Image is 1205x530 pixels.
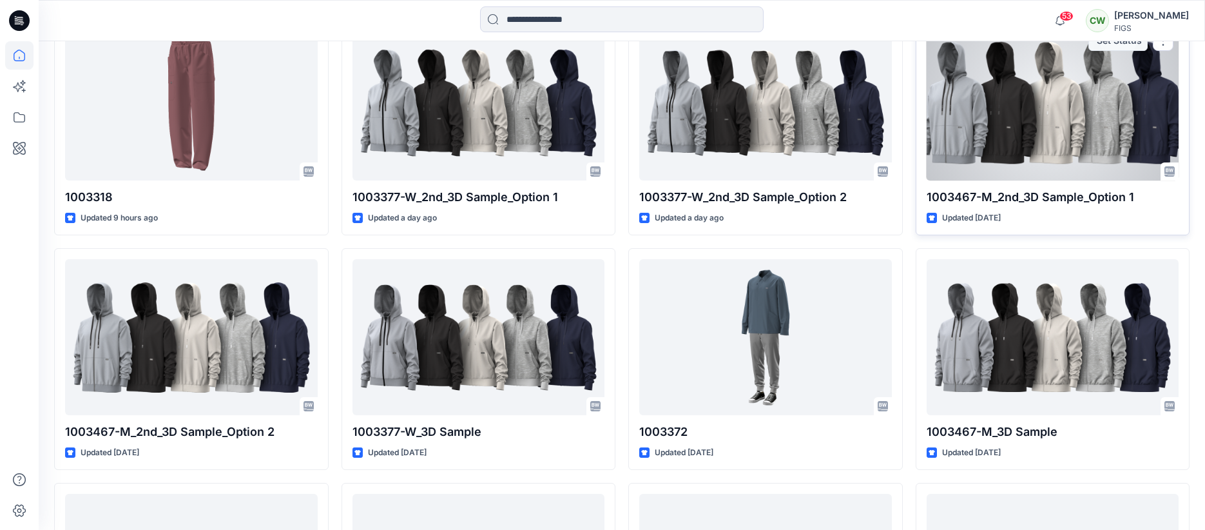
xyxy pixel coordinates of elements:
p: 1003377-W_3D Sample [352,423,605,441]
p: 1003318 [65,188,318,206]
p: 1003467-M_3D Sample [927,423,1179,441]
a: 1003467-M_3D Sample [927,259,1179,415]
p: Updated [DATE] [368,446,427,460]
a: 1003377-W_3D Sample [352,259,605,415]
a: 1003467-M_2nd_3D Sample_Option 1 [927,25,1179,181]
p: Updated 9 hours ago [81,211,158,225]
a: 1003377-W_2nd_3D Sample_Option 1 [352,25,605,181]
p: 1003467-M_2nd_3D Sample_Option 2 [65,423,318,441]
p: Updated [DATE] [655,446,713,460]
p: 1003377-W_2nd_3D Sample_Option 2 [639,188,892,206]
span: 53 [1059,11,1074,21]
p: 1003372 [639,423,892,441]
p: Updated [DATE] [81,446,139,460]
p: 1003377-W_2nd_3D Sample_Option 1 [352,188,605,206]
p: Updated [DATE] [942,211,1001,225]
a: 1003318 [65,25,318,181]
p: Updated a day ago [368,211,437,225]
p: Updated [DATE] [942,446,1001,460]
p: 1003467-M_2nd_3D Sample_Option 1 [927,188,1179,206]
div: FIGS [1114,23,1189,33]
a: 1003377-W_2nd_3D Sample_Option 2 [639,25,892,181]
div: CW [1086,9,1109,32]
a: 1003467-M_2nd_3D Sample_Option 2 [65,259,318,415]
a: 1003372 [639,259,892,415]
div: [PERSON_NAME] [1114,8,1189,23]
p: Updated a day ago [655,211,724,225]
